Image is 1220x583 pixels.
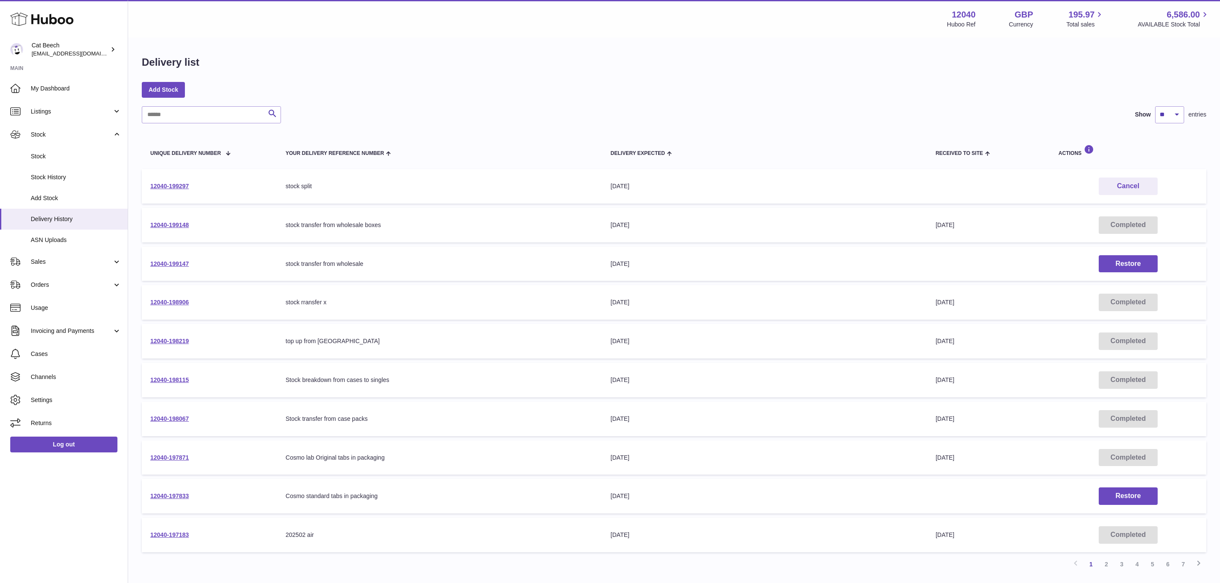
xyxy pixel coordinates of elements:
[1138,9,1210,29] a: 6,586.00 AVAILABLE Stock Total
[936,299,954,306] span: [DATE]
[286,260,594,268] div: stock transfer from wholesale
[1009,20,1033,29] div: Currency
[936,151,983,156] span: Received to Site
[142,55,199,69] h1: Delivery list
[1066,9,1104,29] a: 195.97 Total sales
[1066,20,1104,29] span: Total sales
[1135,111,1151,119] label: Show
[611,260,919,268] div: [DATE]
[286,492,594,500] div: Cosmo standard tabs in packaging
[936,415,954,422] span: [DATE]
[1188,111,1206,119] span: entries
[286,337,594,345] div: top up from [GEOGRAPHIC_DATA]
[936,531,954,538] span: [DATE]
[1138,20,1210,29] span: AVAILABLE Stock Total
[31,152,121,160] span: Stock
[286,182,594,190] div: stock split
[31,304,121,312] span: Usage
[936,338,954,344] span: [DATE]
[150,531,189,538] a: 12040-197183
[1114,557,1129,572] a: 3
[611,221,919,229] div: [DATE]
[611,492,919,500] div: [DATE]
[150,222,189,228] a: 12040-199148
[936,376,954,383] span: [DATE]
[31,258,112,266] span: Sales
[150,338,189,344] a: 12040-198219
[611,337,919,345] div: [DATE]
[1059,145,1198,156] div: Actions
[150,493,189,499] a: 12040-197833
[31,419,121,427] span: Returns
[32,50,126,57] span: [EMAIL_ADDRESS][DOMAIN_NAME]
[286,454,594,462] div: Cosmo lab Original tabs in packaging
[1099,178,1158,195] button: Cancel
[1167,9,1200,20] span: 6,586.00
[611,151,665,156] span: Delivery Expected
[1160,557,1176,572] a: 6
[286,221,594,229] div: stock transfer from wholesale boxes
[286,415,594,423] div: Stock transfer from case packs
[611,415,919,423] div: [DATE]
[31,108,112,116] span: Listings
[150,376,189,383] a: 12040-198115
[1099,557,1114,572] a: 2
[947,20,976,29] div: Huboo Ref
[31,131,112,139] span: Stock
[286,531,594,539] div: 202502 air
[31,350,121,358] span: Cases
[286,376,594,384] div: Stock breakdown from cases to singles
[936,454,954,461] span: [DATE]
[611,531,919,539] div: [DATE]
[31,215,121,223] span: Delivery History
[150,299,189,306] a: 12040-198906
[31,281,112,289] span: Orders
[150,260,189,267] a: 12040-199147
[952,9,976,20] strong: 12040
[1068,9,1094,20] span: 195.97
[31,373,121,381] span: Channels
[286,298,594,306] div: stock rransfer x
[31,85,121,93] span: My Dashboard
[31,194,121,202] span: Add Stock
[150,151,221,156] span: Unique Delivery Number
[611,454,919,462] div: [DATE]
[611,298,919,306] div: [DATE]
[1015,9,1033,20] strong: GBP
[1145,557,1160,572] a: 5
[611,182,919,190] div: [DATE]
[1176,557,1191,572] a: 7
[150,454,189,461] a: 12040-197871
[936,222,954,228] span: [DATE]
[150,183,189,189] a: 12040-199297
[1129,557,1145,572] a: 4
[286,151,384,156] span: Your Delivery Reference Number
[32,41,108,58] div: Cat Beech
[31,173,121,181] span: Stock History
[142,82,185,97] a: Add Stock
[10,437,117,452] a: Log out
[31,327,112,335] span: Invoicing and Payments
[1083,557,1099,572] a: 1
[31,236,121,244] span: ASN Uploads
[611,376,919,384] div: [DATE]
[1099,255,1158,273] button: Restore
[31,396,121,404] span: Settings
[150,415,189,422] a: 12040-198067
[10,43,23,56] img: internalAdmin-12040@internal.huboo.com
[1099,487,1158,505] button: Restore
